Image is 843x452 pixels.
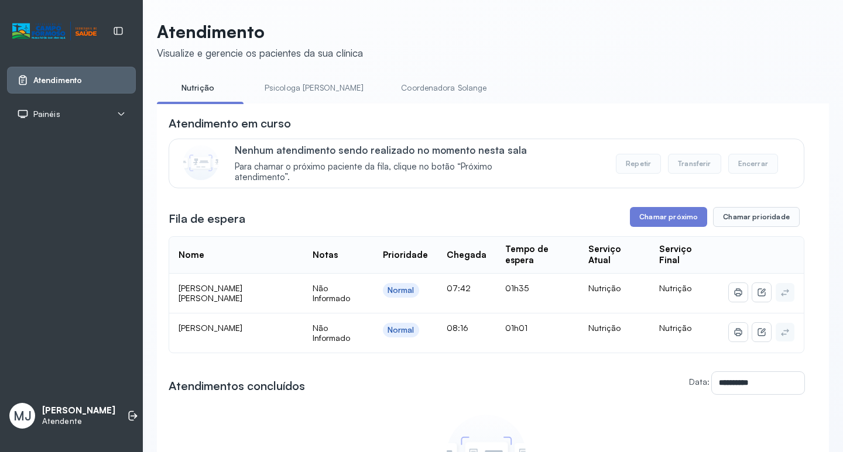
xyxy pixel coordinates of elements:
button: Encerrar [728,154,778,174]
a: Coordenadora Solange [389,78,498,98]
span: Nutrição [659,283,691,293]
div: Nutrição [588,323,640,333]
span: Nutrição [659,323,691,333]
div: Nome [179,250,204,261]
p: Atendimento [157,21,363,42]
div: Serviço Final [659,244,710,266]
h3: Fila de espera [169,211,245,227]
button: Chamar próximo [630,207,707,227]
button: Repetir [616,154,661,174]
span: [PERSON_NAME] [PERSON_NAME] [179,283,242,303]
p: Atendente [42,416,115,426]
span: [PERSON_NAME] [179,323,242,333]
p: [PERSON_NAME] [42,405,115,416]
div: Visualize e gerencie os pacientes da sua clínica [157,47,363,59]
span: Painéis [33,109,60,119]
span: Atendimento [33,75,82,85]
h3: Atendimento em curso [169,115,291,132]
div: Serviço Atual [588,244,640,266]
div: Normal [388,285,414,295]
div: Prioridade [383,250,428,261]
span: 01h35 [505,283,529,293]
a: Psicologa [PERSON_NAME] [253,78,375,98]
span: Não Informado [313,323,350,343]
button: Transferir [668,154,721,174]
button: Chamar prioridade [713,207,800,227]
a: Atendimento [17,74,126,86]
div: Normal [388,325,414,335]
div: Nutrição [588,283,640,294]
h3: Atendimentos concluídos [169,378,305,394]
span: 07:42 [447,283,471,293]
div: Notas [313,250,338,261]
img: Logotipo do estabelecimento [12,22,97,41]
img: Imagem de CalloutCard [183,145,218,180]
span: Para chamar o próximo paciente da fila, clique no botão “Próximo atendimento”. [235,161,544,184]
div: Chegada [447,250,486,261]
div: Tempo de espera [505,244,570,266]
p: Nenhum atendimento sendo realizado no momento nesta sala [235,144,544,156]
span: 01h01 [505,323,527,333]
a: Nutrição [157,78,239,98]
span: Não Informado [313,283,350,303]
label: Data: [689,377,710,387]
span: 08:16 [447,323,468,333]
